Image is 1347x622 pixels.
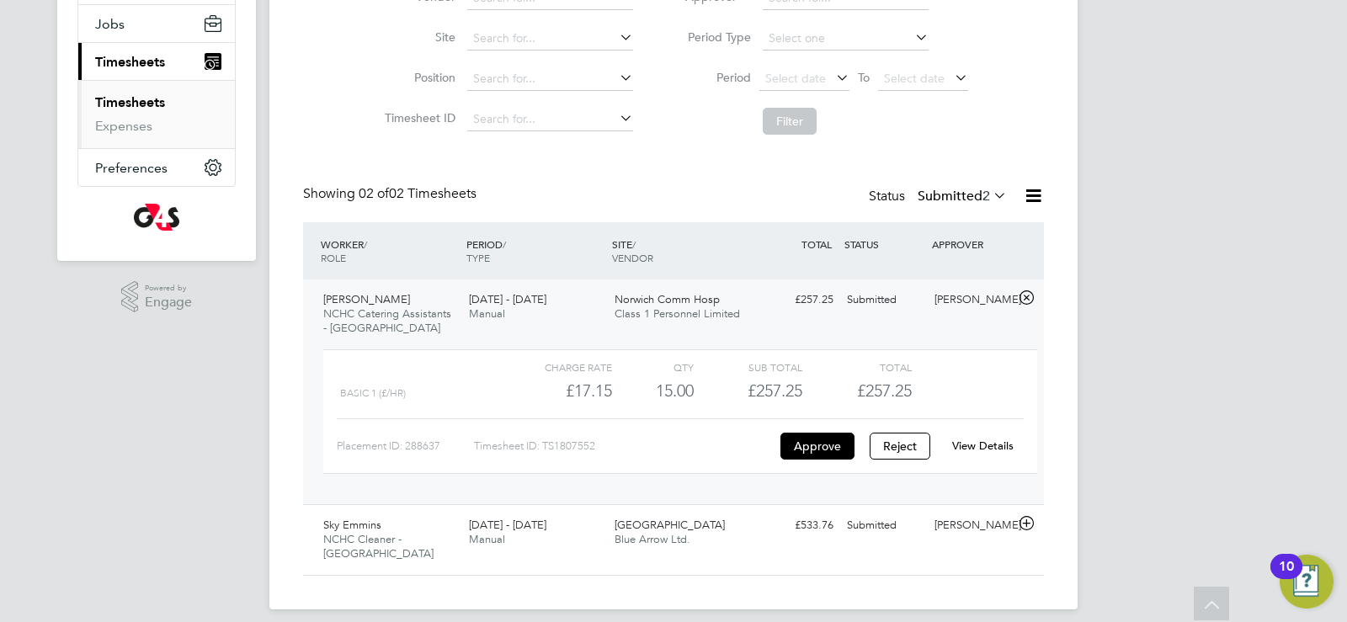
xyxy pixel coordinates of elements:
[615,532,690,546] span: Blue Arrow Ltd.
[317,229,462,273] div: WORKER
[359,185,389,202] span: 02 of
[303,185,480,203] div: Showing
[763,27,929,51] input: Select one
[145,281,192,295] span: Powered by
[95,54,165,70] span: Timesheets
[474,433,776,460] div: Timesheet ID: TS1807552
[1279,566,1294,588] div: 10
[469,518,546,532] span: [DATE] - [DATE]
[469,292,546,306] span: [DATE] - [DATE]
[380,110,455,125] label: Timesheet ID
[694,377,802,405] div: £257.25
[869,185,1010,209] div: Status
[612,377,694,405] div: 15.00
[928,512,1015,540] div: [PERSON_NAME]
[503,377,612,405] div: £17.15
[694,357,802,377] div: Sub Total
[928,286,1015,314] div: [PERSON_NAME]
[780,433,855,460] button: Approve
[753,286,840,314] div: £257.25
[134,204,179,231] img: g4s-logo-retina.png
[615,292,720,306] span: Norwich Comm Hosp
[380,29,455,45] label: Site
[467,27,633,51] input: Search for...
[95,94,165,110] a: Timesheets
[462,229,608,273] div: PERIOD
[615,518,725,532] span: [GEOGRAPHIC_DATA]
[928,229,1015,259] div: APPROVER
[95,160,168,176] span: Preferences
[340,387,406,399] span: Basic 1 (£/HR)
[364,237,367,251] span: /
[870,433,930,460] button: Reject
[952,439,1014,453] a: View Details
[765,71,826,86] span: Select date
[121,281,193,313] a: Powered byEngage
[608,229,753,273] div: SITE
[469,532,505,546] span: Manual
[323,306,451,335] span: NCHC Catering Assistants - [GEOGRAPHIC_DATA]
[78,43,235,80] button: Timesheets
[763,108,817,135] button: Filter
[1280,555,1334,609] button: Open Resource Center, 10 new notifications
[323,532,434,561] span: NCHC Cleaner - [GEOGRAPHIC_DATA]
[615,306,740,321] span: Class 1 Personnel Limited
[801,237,832,251] span: TOTAL
[323,518,381,532] span: Sky Emmins
[337,433,474,460] div: Placement ID: 288637
[466,251,490,264] span: TYPE
[853,66,875,88] span: To
[840,512,928,540] div: Submitted
[503,237,506,251] span: /
[469,306,505,321] span: Manual
[323,292,410,306] span: [PERSON_NAME]
[675,29,751,45] label: Period Type
[840,229,928,259] div: STATUS
[503,357,612,377] div: Charge rate
[95,118,152,134] a: Expenses
[145,295,192,310] span: Engage
[802,357,911,377] div: Total
[753,512,840,540] div: £533.76
[612,251,653,264] span: VENDOR
[612,357,694,377] div: QTY
[918,188,1007,205] label: Submitted
[77,204,236,231] a: Go to home page
[380,70,455,85] label: Position
[321,251,346,264] span: ROLE
[467,67,633,91] input: Search for...
[857,380,912,401] span: £257.25
[675,70,751,85] label: Period
[359,185,477,202] span: 02 Timesheets
[982,188,990,205] span: 2
[78,5,235,42] button: Jobs
[632,237,636,251] span: /
[840,286,928,314] div: Submitted
[78,149,235,186] button: Preferences
[95,16,125,32] span: Jobs
[467,108,633,131] input: Search for...
[78,80,235,148] div: Timesheets
[884,71,945,86] span: Select date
